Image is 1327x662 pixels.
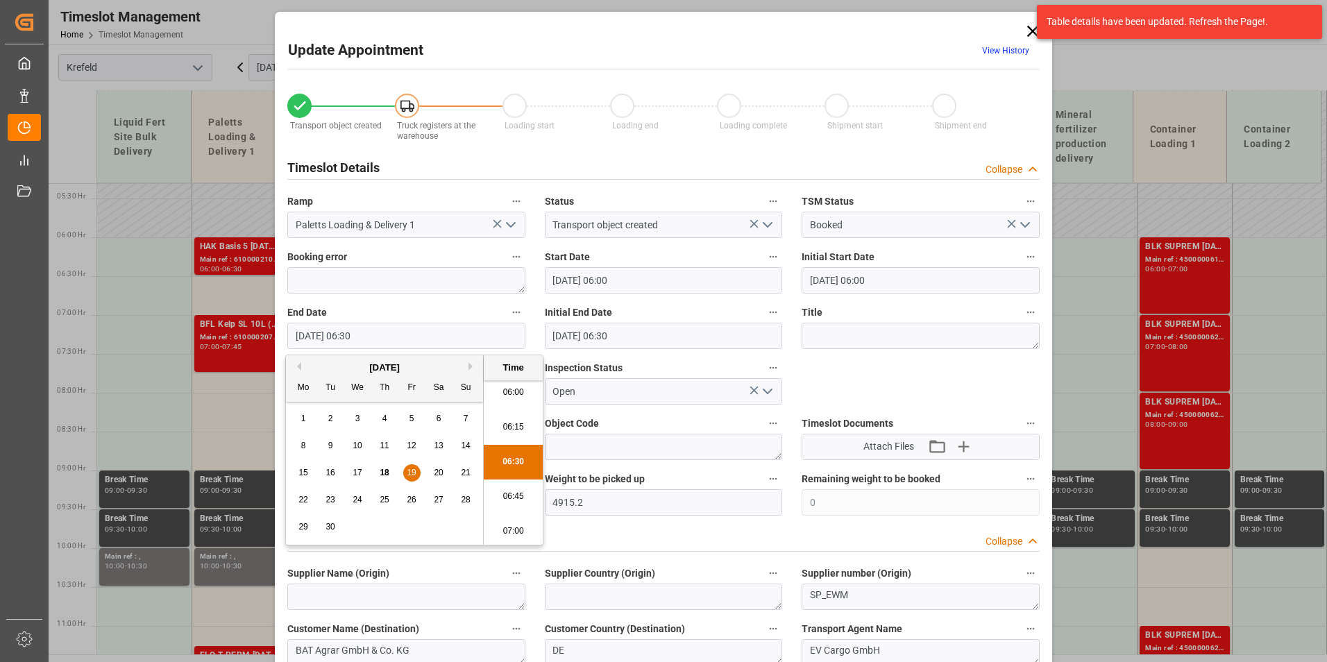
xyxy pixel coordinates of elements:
span: 19 [407,468,416,477]
span: 6 [437,414,441,423]
span: 11 [380,441,389,450]
span: Customer Name (Destination) [287,622,419,636]
span: Loading end [612,121,659,130]
span: 9 [328,441,333,450]
span: Booking error [287,250,347,264]
span: Inspection Status [545,361,623,375]
span: 5 [409,414,414,423]
span: End Date [287,305,327,320]
li: 06:00 [484,375,543,410]
button: Previous Month [293,362,301,371]
span: 21 [461,468,470,477]
button: Supplier number (Origin) [1022,564,1040,582]
button: Next Month [468,362,477,371]
span: Shipment start [827,121,883,130]
div: Mo [295,380,312,397]
span: Object Code [545,416,599,431]
span: Initial End Date [545,305,612,320]
button: open menu [499,214,520,236]
div: [DATE] [286,361,483,375]
button: Supplier Name (Origin) [507,564,525,582]
button: Initial Start Date [1022,248,1040,266]
button: open menu [757,214,777,236]
span: 7 [464,414,468,423]
button: Booking error [507,248,525,266]
span: 2 [328,414,333,423]
input: DD.MM.YYYY HH:MM [545,323,783,349]
div: We [349,380,366,397]
span: Ramp [287,194,313,209]
div: Choose Friday, September 12th, 2025 [403,437,421,455]
button: Status [764,192,782,210]
div: Choose Thursday, September 18th, 2025 [376,464,394,482]
input: Type to search/select [287,212,525,238]
span: Transport object created [290,121,382,130]
h2: Update Appointment [288,40,423,62]
button: Timeslot Documents [1022,414,1040,432]
div: Choose Wednesday, September 10th, 2025 [349,437,366,455]
div: Choose Friday, September 19th, 2025 [403,464,421,482]
div: Choose Saturday, September 27th, 2025 [430,491,448,509]
h2: Timeslot Details [287,158,380,177]
span: Status [545,194,574,209]
span: 8 [301,441,306,450]
div: Choose Saturday, September 6th, 2025 [430,410,448,427]
span: 15 [298,468,307,477]
div: Choose Sunday, September 7th, 2025 [457,410,475,427]
div: Choose Sunday, September 14th, 2025 [457,437,475,455]
span: Transport Agent Name [802,622,902,636]
span: 27 [434,495,443,504]
div: Fr [403,380,421,397]
div: Th [376,380,394,397]
input: DD.MM.YYYY HH:MM [802,267,1040,294]
div: Table details have been updated. Refresh the Page!. [1047,15,1302,29]
div: Choose Thursday, September 11th, 2025 [376,437,394,455]
li: 07:00 [484,514,543,549]
span: Supplier number (Origin) [802,566,911,581]
div: Choose Wednesday, September 17th, 2025 [349,464,366,482]
span: 29 [298,522,307,532]
span: 10 [353,441,362,450]
span: 18 [380,468,389,477]
span: 30 [326,522,335,532]
span: 14 [461,441,470,450]
div: Choose Tuesday, September 30th, 2025 [322,518,339,536]
span: 23 [326,495,335,504]
span: 25 [380,495,389,504]
div: Choose Monday, September 8th, 2025 [295,437,312,455]
div: Choose Tuesday, September 9th, 2025 [322,437,339,455]
span: Attach Files [863,439,914,454]
button: open menu [1013,214,1034,236]
span: Weight to be picked up [545,472,645,486]
span: 12 [407,441,416,450]
span: Supplier Name (Origin) [287,566,389,581]
button: Transport Agent Name [1022,620,1040,638]
div: Time [487,361,539,375]
a: View History [982,46,1029,56]
li: 06:45 [484,479,543,514]
div: Choose Friday, September 26th, 2025 [403,491,421,509]
span: Loading start [505,121,555,130]
textarea: SP_EWM [802,584,1040,610]
div: Tu [322,380,339,397]
div: Choose Thursday, September 25th, 2025 [376,491,394,509]
span: Timeslot Documents [802,416,893,431]
span: Title [802,305,822,320]
button: Object Code [764,414,782,432]
span: Supplier Country (Origin) [545,566,655,581]
input: DD.MM.YYYY HH:MM [545,267,783,294]
button: Weight to be picked up [764,470,782,488]
span: 16 [326,468,335,477]
div: Sa [430,380,448,397]
div: Su [457,380,475,397]
span: Loading complete [720,121,787,130]
div: Choose Wednesday, September 24th, 2025 [349,491,366,509]
button: Customer Name (Destination) [507,620,525,638]
div: Choose Monday, September 1st, 2025 [295,410,312,427]
div: Choose Monday, September 22nd, 2025 [295,491,312,509]
div: Choose Monday, September 15th, 2025 [295,464,312,482]
div: Choose Sunday, September 28th, 2025 [457,491,475,509]
span: 26 [407,495,416,504]
div: Choose Tuesday, September 23rd, 2025 [322,491,339,509]
button: Remaining weight to be booked [1022,470,1040,488]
